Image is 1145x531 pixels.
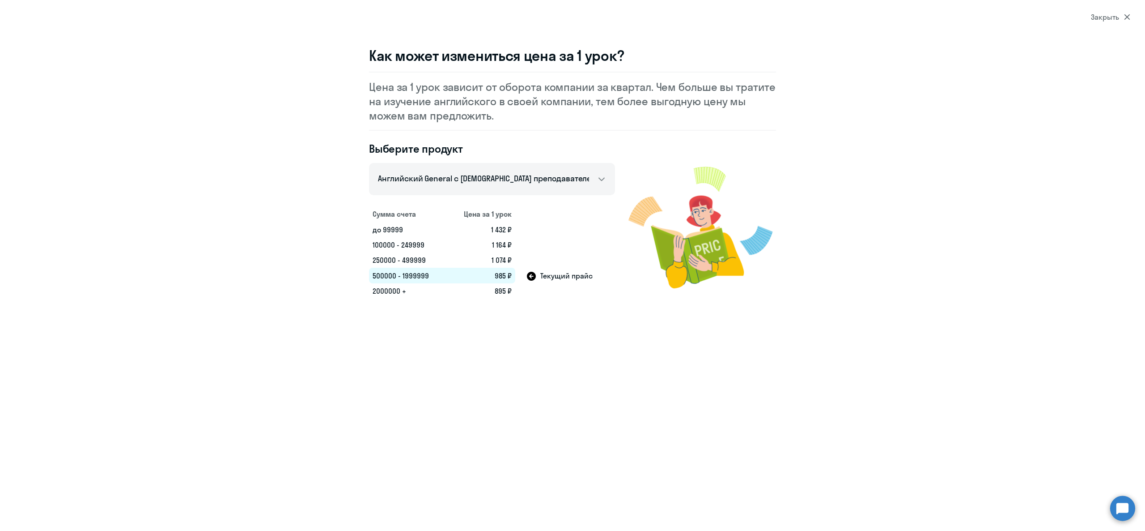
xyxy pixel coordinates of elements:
[447,268,515,283] td: 985 ₽
[369,141,615,156] h4: Выберите продукт
[515,268,615,283] td: Текущий прайс
[369,237,447,253] td: 100000 - 249999
[369,253,447,268] td: 250000 - 499999
[369,268,447,283] td: 500000 - 1999999
[447,237,515,253] td: 1 164 ₽
[447,206,515,222] th: Цена за 1 урок
[447,253,515,268] td: 1 074 ₽
[369,80,776,123] p: Цена за 1 урок зависит от оборота компании за квартал. Чем больше вы тратите на изучение английск...
[369,206,447,222] th: Сумма счета
[628,156,776,299] img: modal-image.png
[447,222,515,237] td: 1 432 ₽
[369,222,447,237] td: до 99999
[369,283,447,299] td: 2000000 +
[1091,12,1130,22] div: Закрыть
[369,47,776,64] h3: Как может измениться цена за 1 урок?
[447,283,515,299] td: 895 ₽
